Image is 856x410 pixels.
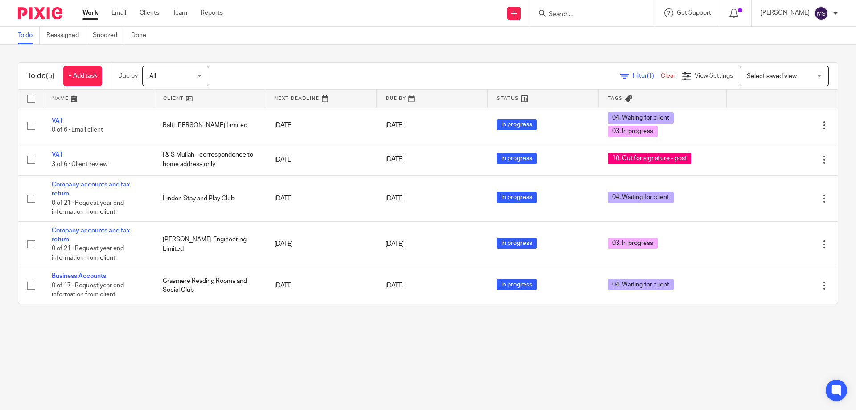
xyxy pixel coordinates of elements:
[265,108,376,144] td: [DATE]
[265,144,376,175] td: [DATE]
[154,144,265,175] td: I & S Mullah - correspondence to home address only
[52,118,63,124] a: VAT
[608,192,674,203] span: 04. Waiting for client
[647,73,654,79] span: (1)
[18,7,62,19] img: Pixie
[761,8,810,17] p: [PERSON_NAME]
[385,195,404,202] span: [DATE]
[385,122,404,128] span: [DATE]
[46,72,54,79] span: (5)
[385,241,404,248] span: [DATE]
[497,192,537,203] span: In progress
[52,228,130,243] a: Company accounts and tax return
[52,273,106,279] a: Business Accounts
[747,73,797,79] span: Select saved view
[52,200,124,215] span: 0 of 21 · Request year end information from client
[677,10,711,16] span: Get Support
[154,108,265,144] td: Balti [PERSON_NAME] Limited
[633,73,661,79] span: Filter
[149,73,156,79] span: All
[201,8,223,17] a: Reports
[154,267,265,304] td: Grasmere Reading Rooms and Social Club
[608,96,623,101] span: Tags
[82,8,98,17] a: Work
[497,279,537,290] span: In progress
[608,112,674,124] span: 04. Waiting for client
[111,8,126,17] a: Email
[52,246,124,261] span: 0 of 21 · Request year end information from client
[46,27,86,44] a: Reassigned
[52,127,103,133] span: 0 of 6 · Email client
[265,175,376,221] td: [DATE]
[52,161,107,167] span: 3 of 6 · Client review
[52,282,124,298] span: 0 of 17 · Request year end information from client
[661,73,675,79] a: Clear
[608,153,691,164] span: 16. Out for signature - post
[118,71,138,80] p: Due by
[18,27,40,44] a: To do
[52,152,63,158] a: VAT
[497,238,537,249] span: In progress
[385,157,404,163] span: [DATE]
[93,27,124,44] a: Snoozed
[27,71,54,81] h1: To do
[548,11,628,19] input: Search
[608,238,658,249] span: 03. In progress
[608,279,674,290] span: 04. Waiting for client
[154,221,265,267] td: [PERSON_NAME] Engineering Limited
[131,27,153,44] a: Done
[265,221,376,267] td: [DATE]
[385,282,404,289] span: [DATE]
[265,267,376,304] td: [DATE]
[140,8,159,17] a: Clients
[173,8,187,17] a: Team
[154,175,265,221] td: Linden Stay and Play Club
[52,182,130,197] a: Company accounts and tax return
[63,66,102,86] a: + Add task
[497,153,537,164] span: In progress
[695,73,733,79] span: View Settings
[814,6,828,21] img: svg%3E
[497,119,537,130] span: In progress
[608,126,658,137] span: 03. In progress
